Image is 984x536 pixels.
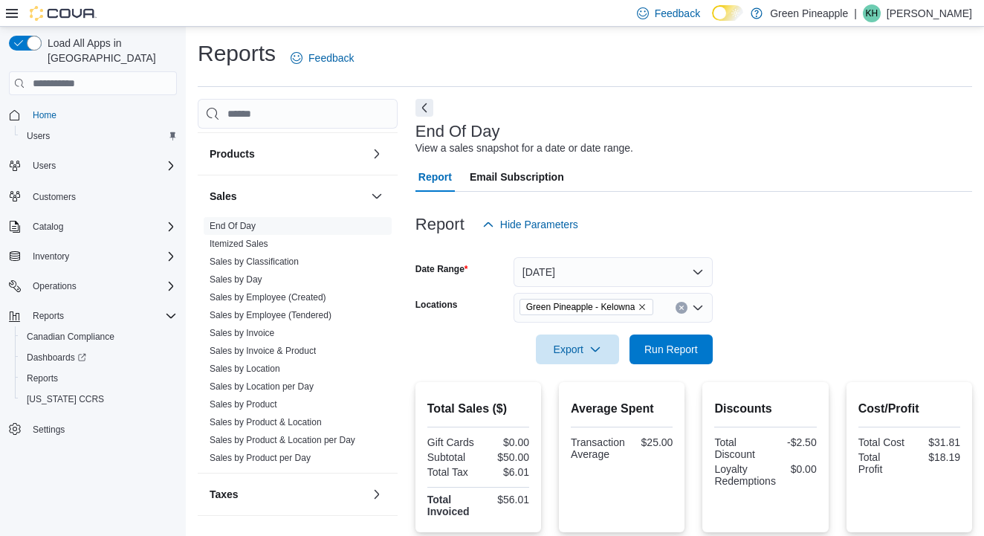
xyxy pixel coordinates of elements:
strong: Total Invoiced [427,494,470,517]
a: Sales by Classification [210,256,299,267]
div: Total Tax [427,466,476,478]
span: [US_STATE] CCRS [27,393,104,405]
a: Sales by Day [210,274,262,285]
button: Reports [3,306,183,326]
h1: Reports [198,39,276,68]
button: Sales [210,189,365,204]
span: Canadian Compliance [21,328,177,346]
a: Sales by Product per Day [210,453,311,463]
div: Sales [198,217,398,473]
button: Customers [3,185,183,207]
div: Gift Cards [427,436,476,448]
span: Users [33,160,56,172]
h2: Total Sales ($) [427,400,529,418]
span: Feedback [655,6,700,21]
nav: Complex example [9,98,177,479]
span: Customers [33,191,76,203]
button: Users [3,155,183,176]
button: [US_STATE] CCRS [15,389,183,410]
a: Sales by Invoice & Product [210,346,316,356]
div: $50.00 [481,451,529,463]
div: $25.00 [631,436,673,448]
button: Catalog [27,218,69,236]
button: Sales [368,187,386,205]
a: Sales by Product & Location per Day [210,435,355,445]
button: Taxes [210,487,365,502]
span: Inventory [27,248,177,265]
button: Products [210,146,365,161]
span: Settings [33,424,65,436]
button: Taxes [368,485,386,503]
button: Run Report [629,335,713,364]
span: Users [27,130,50,142]
span: Catalog [33,221,63,233]
a: Home [27,106,62,124]
a: Users [21,127,56,145]
h2: Discounts [714,400,816,418]
span: Dashboards [27,352,86,364]
button: Clear input [676,302,687,314]
span: Home [33,109,56,121]
button: Operations [27,277,82,295]
div: $0.00 [782,463,817,475]
p: [PERSON_NAME] [887,4,972,22]
a: Sales by Product [210,399,277,410]
h3: Taxes [210,487,239,502]
span: Dark Mode [712,21,713,22]
span: Customers [27,187,177,205]
button: Home [3,104,183,126]
a: End Of Day [210,221,256,231]
div: -$2.50 [768,436,817,448]
a: Canadian Compliance [21,328,120,346]
span: Operations [27,277,177,295]
div: $56.01 [481,494,529,506]
div: Total Discount [714,436,763,460]
span: Report [418,162,452,192]
span: Reports [21,369,177,387]
button: Canadian Compliance [15,326,183,347]
span: Green Pineapple - Kelowna [519,299,654,315]
a: Sales by Invoice [210,328,274,338]
div: $6.01 [481,466,529,478]
a: Dashboards [15,347,183,368]
div: $31.81 [912,436,960,448]
button: Reports [27,307,70,325]
button: Users [27,157,62,175]
button: Inventory [3,246,183,267]
a: Sales by Employee (Created) [210,292,326,303]
span: Washington CCRS [21,390,177,408]
h3: Report [415,216,465,233]
span: Users [27,157,177,175]
a: Customers [27,188,82,206]
div: Karin Hamm [863,4,881,22]
span: Email Subscription [470,162,564,192]
span: Hide Parameters [500,217,578,232]
button: Settings [3,419,183,440]
a: Settings [27,421,71,439]
a: Sales by Location [210,364,280,374]
a: Sales by Location per Day [210,381,314,392]
div: Subtotal [427,451,476,463]
button: Reports [15,368,183,389]
button: Open list of options [692,302,704,314]
a: Itemized Sales [210,239,268,249]
span: Load All Apps in [GEOGRAPHIC_DATA] [42,36,177,65]
button: Products [368,145,386,163]
button: Next [415,99,433,117]
span: Home [27,106,177,124]
h3: End Of Day [415,123,500,141]
a: Dashboards [21,349,92,367]
span: Run Report [644,342,698,357]
span: Catalog [27,218,177,236]
div: Loyalty Redemptions [714,463,776,487]
span: Canadian Compliance [27,331,114,343]
div: View a sales snapshot for a date or date range. [415,141,633,156]
label: Date Range [415,263,468,275]
span: Export [545,335,610,364]
label: Locations [415,299,458,311]
span: Inventory [33,251,69,262]
a: [US_STATE] CCRS [21,390,110,408]
button: [DATE] [514,257,713,287]
div: Total Cost [858,436,907,448]
a: Sales by Employee (Tendered) [210,310,331,320]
